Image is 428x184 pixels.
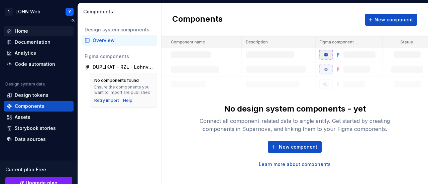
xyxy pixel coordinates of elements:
div: Assets [15,114,30,121]
button: Retry import [94,98,119,103]
a: Analytics [4,48,74,58]
div: Data sources [15,136,46,143]
div: Home [15,28,28,34]
button: Collapse sidebar [68,16,78,25]
a: Documentation [4,37,74,47]
a: Storybook stories [4,123,74,134]
div: Connect all component-related data to single entity. Get started by creating components in Supern... [188,117,402,133]
div: Design tokens [15,92,48,99]
div: Components [83,8,158,15]
div: R [5,8,13,16]
div: Figma components [85,53,154,60]
a: Learn more about components [259,161,331,168]
div: Overview [93,37,154,44]
div: Current plan : Free [5,166,72,173]
div: LOHN Web [15,8,40,15]
a: Code automation [4,59,74,69]
div: Design system components [85,26,154,33]
div: Y [69,9,71,14]
a: Assets [4,112,74,123]
button: New component [268,141,322,153]
div: No components found [94,78,139,83]
a: Components [4,101,74,112]
div: Documentation [15,39,50,45]
span: New component [279,144,317,150]
button: RLOHN WebY [1,4,76,19]
div: Code automation [15,61,55,67]
button: New component [365,14,417,26]
div: Design system data [5,81,45,87]
h2: Components [172,14,223,26]
a: DUPLIKAT - RZL - Lohnverrechnungstool (based on MUI) [82,62,157,72]
a: Data sources [4,134,74,145]
a: Help [123,98,132,103]
div: Ensure the components you want to import are published. [94,84,153,95]
div: No design system components - yet [224,104,366,114]
a: Design tokens [4,90,74,101]
a: Overview [82,35,157,46]
div: Storybook stories [15,125,56,132]
a: Home [4,26,74,36]
span: New component [374,16,413,23]
div: Components [15,103,44,110]
div: Analytics [15,50,36,56]
div: DUPLIKAT - RZL - Lohnverrechnungstool (based on MUI) [93,64,154,70]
